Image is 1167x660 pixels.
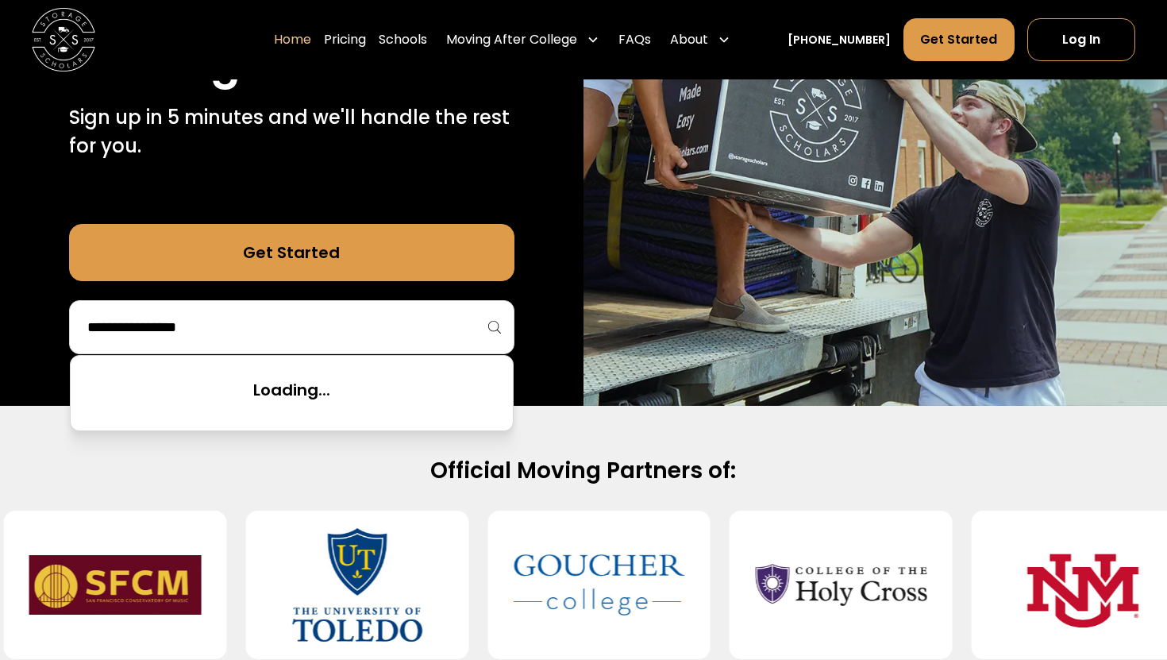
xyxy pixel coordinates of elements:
img: Goucher College [513,523,685,646]
div: About [664,17,737,62]
img: College of the Holy Cross [755,523,927,646]
div: Moving After College [440,17,606,62]
img: University of Toledo [271,523,443,646]
a: Get Started [903,18,1014,61]
a: Home [274,17,311,62]
img: Storage Scholars main logo [32,8,95,71]
div: Moving After College [446,30,577,49]
div: About [670,30,708,49]
a: Schools [379,17,427,62]
a: FAQs [618,17,651,62]
img: San Francisco Conservatory of Music [29,523,202,646]
a: Pricing [324,17,366,62]
a: Get Started [69,224,514,281]
a: [PHONE_NUMBER] [788,32,891,48]
h2: Official Moving Partners of: [74,457,1092,486]
p: Sign up in 5 minutes and we'll handle the rest for you. [69,103,514,160]
a: Log In [1027,18,1135,61]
